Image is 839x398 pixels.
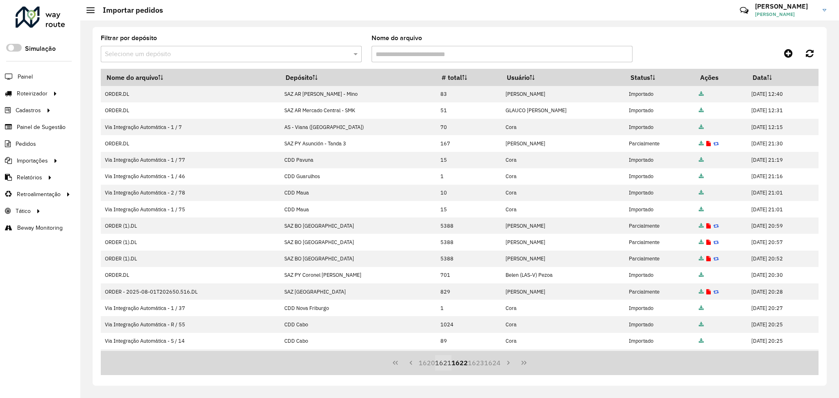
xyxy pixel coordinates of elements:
[747,283,819,300] td: [DATE] 20:28
[280,251,436,267] td: SAZ BO [GEOGRAPHIC_DATA]
[713,239,719,246] a: Reimportar
[101,283,280,300] td: ORDER - 2025-08-01T202650.516.DL
[403,355,419,371] button: Previous Page
[625,69,694,86] th: Status
[280,185,436,201] td: CDD Maua
[501,283,625,300] td: [PERSON_NAME]
[436,349,501,366] td: 14
[101,234,280,250] td: ORDER (1).DL
[101,185,280,201] td: Via Integração Automática - 2 / 78
[625,152,694,168] td: Importado
[501,119,625,135] td: Cora
[699,271,704,278] a: Arquivo completo
[501,135,625,152] td: [PERSON_NAME]
[436,119,501,135] td: 70
[501,185,625,201] td: Cora
[699,156,704,163] a: Arquivo completo
[625,300,694,316] td: Importado
[280,217,436,234] td: SAZ BO [GEOGRAPHIC_DATA]
[101,86,280,102] td: ORDER.DL
[101,152,280,168] td: Via Integração Automática - 1 / 77
[280,267,436,283] td: SAZ PY Coronel [PERSON_NAME]
[436,333,501,349] td: 89
[16,140,36,148] span: Pedidos
[713,222,719,229] a: Reimportar
[625,316,694,332] td: Importado
[747,135,819,152] td: [DATE] 21:30
[280,300,436,316] td: CDD Nova Friburgo
[101,217,280,234] td: ORDER (1).DL
[501,102,625,119] td: GLAUCO [PERSON_NAME]
[436,102,501,119] td: 51
[747,349,819,366] td: [DATE] 20:25
[436,234,501,250] td: 5388
[699,239,704,246] a: Arquivo completo
[25,44,56,54] label: Simulação
[747,102,819,119] td: [DATE] 12:31
[699,124,704,131] a: Arquivo completo
[17,173,42,182] span: Relatórios
[436,201,501,217] td: 15
[747,152,819,168] td: [DATE] 21:19
[280,102,436,119] td: SAZ AR Mercado Central - SMK
[625,349,694,366] td: Importado
[501,267,625,283] td: Belen (LAS-V) Pezoa
[706,288,711,295] a: Exibir log de erros
[280,152,436,168] td: CDD Pavuna
[501,152,625,168] td: Cora
[419,355,435,371] button: 1620
[101,316,280,332] td: Via Integração Automática - R / 55
[713,255,719,262] a: Reimportar
[435,355,451,371] button: 1621
[484,355,501,371] button: 1624
[747,185,819,201] td: [DATE] 21:01
[501,217,625,234] td: [PERSON_NAME]
[501,234,625,250] td: [PERSON_NAME]
[625,102,694,119] td: Importado
[501,333,625,349] td: Cora
[436,152,501,168] td: 15
[699,90,704,97] a: Arquivo completo
[501,355,516,371] button: Next Page
[501,168,625,185] td: Cora
[713,288,719,295] a: Reimportar
[625,119,694,135] td: Importado
[747,86,819,102] td: [DATE] 12:40
[747,119,819,135] td: [DATE] 12:15
[501,300,625,316] td: Cora
[625,333,694,349] td: Importado
[625,267,694,283] td: Importado
[101,349,280,366] td: Via Integração Automática - D / 44
[436,217,501,234] td: 5388
[436,300,501,316] td: 1
[755,2,816,10] h3: [PERSON_NAME]
[280,201,436,217] td: CDD Maua
[436,69,501,86] th: # total
[280,333,436,349] td: CDD Cabo
[706,255,711,262] a: Exibir log de erros
[699,255,704,262] a: Arquivo completo
[699,321,704,328] a: Arquivo completo
[16,106,41,115] span: Cadastros
[625,283,694,300] td: Parcialmente
[755,11,816,18] span: [PERSON_NAME]
[699,189,704,196] a: Arquivo completo
[372,33,422,43] label: Nome do arquivo
[101,102,280,119] td: ORDER.DL
[101,168,280,185] td: Via Integração Automática - 1 / 46
[436,251,501,267] td: 5388
[436,185,501,201] td: 10
[747,300,819,316] td: [DATE] 20:27
[713,140,719,147] a: Reimportar
[694,69,747,86] th: Ações
[699,222,704,229] a: Arquivo completo
[625,217,694,234] td: Parcialmente
[501,86,625,102] td: [PERSON_NAME]
[747,69,819,86] th: Data
[17,123,66,131] span: Painel de Sugestão
[699,107,704,114] a: Arquivo completo
[95,6,163,15] h2: Importar pedidos
[280,316,436,332] td: CDD Cabo
[516,355,532,371] button: Last Page
[280,69,436,86] th: Depósito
